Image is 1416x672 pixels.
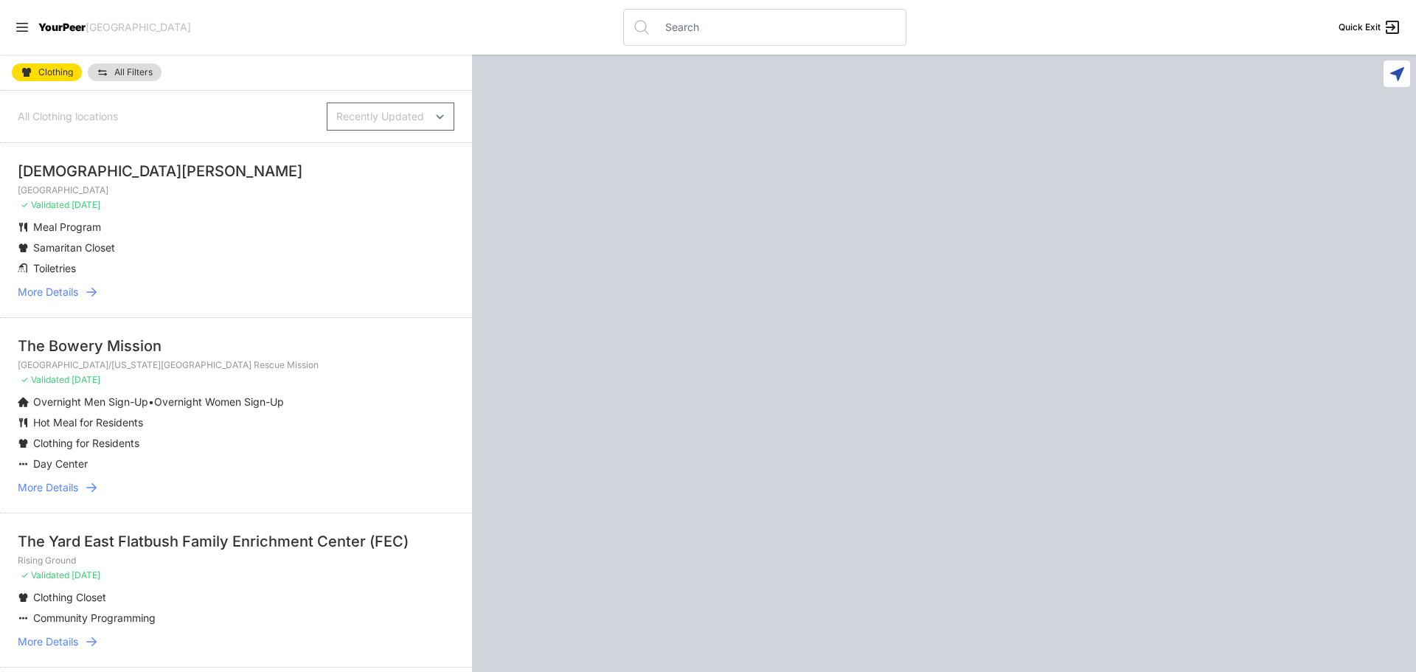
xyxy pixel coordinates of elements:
span: Meal Program [33,221,101,233]
a: More Details [18,480,454,495]
span: Clothing Closet [33,591,106,603]
p: Rising Ground [18,555,454,567]
span: ✓ Validated [21,374,69,385]
span: Overnight Men Sign-Up [33,395,148,408]
a: YourPeer[GEOGRAPHIC_DATA] [38,23,191,32]
a: All Filters [88,63,162,81]
span: [GEOGRAPHIC_DATA] [86,21,191,33]
div: The Yard East Flatbush Family Enrichment Center (FEC) [18,531,454,552]
a: More Details [18,634,454,649]
span: Quick Exit [1339,21,1381,33]
span: [DATE] [72,569,100,581]
a: Clothing [12,63,82,81]
span: ✓ Validated [21,199,69,210]
span: Samaritan Closet [33,241,115,254]
span: [DATE] [72,374,100,385]
span: More Details [18,480,78,495]
span: Community Programming [33,612,156,624]
span: Day Center [33,457,88,470]
div: The Bowery Mission [18,336,454,356]
a: Quick Exit [1339,18,1401,36]
span: Clothing [38,68,73,77]
a: More Details [18,285,454,299]
span: Overnight Women Sign-Up [154,395,284,408]
span: All Filters [114,68,153,77]
span: More Details [18,285,78,299]
span: YourPeer [38,21,86,33]
p: [GEOGRAPHIC_DATA]/[US_STATE][GEOGRAPHIC_DATA] Rescue Mission [18,359,454,371]
span: Toiletries [33,262,76,274]
span: Clothing for Residents [33,437,139,449]
span: • [148,395,154,408]
span: Hot Meal for Residents [33,416,143,429]
p: [GEOGRAPHIC_DATA] [18,184,454,196]
span: [DATE] [72,199,100,210]
div: [DEMOGRAPHIC_DATA][PERSON_NAME] [18,161,454,181]
span: More Details [18,634,78,649]
input: Search [656,20,897,35]
span: ✓ Validated [21,569,69,581]
span: All Clothing locations [18,110,118,122]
